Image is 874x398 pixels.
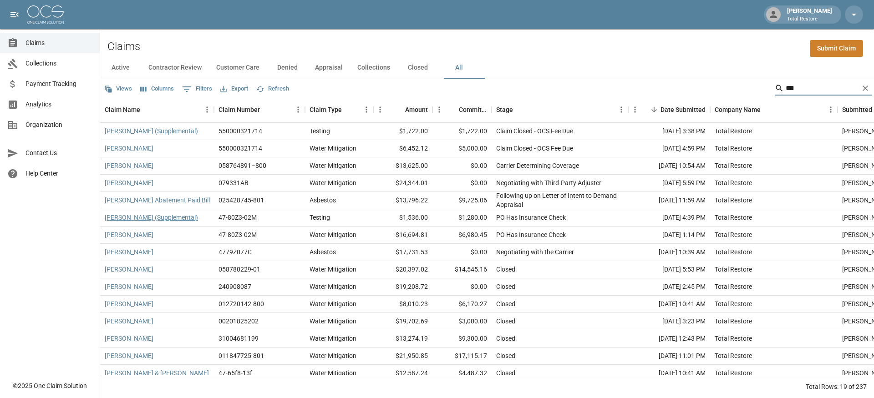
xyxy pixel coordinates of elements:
div: Total Restore [715,230,752,239]
button: Collections [350,57,397,79]
div: Total Restore [715,265,752,274]
a: [PERSON_NAME] (Supplemental) [105,126,198,136]
div: Water Mitigation [310,282,356,291]
div: Water Mitigation [310,178,356,187]
button: Menu [824,103,838,116]
div: Water Mitigation [310,368,356,378]
button: Clear [859,81,872,95]
div: Water Mitigation [310,317,356,326]
a: [PERSON_NAME] (Supplemental) [105,213,198,222]
button: Menu [432,103,446,116]
span: Organization [25,120,92,130]
div: $6,452.12 [373,140,432,157]
div: Total Restore [715,317,752,326]
button: Sort [761,103,773,116]
button: Sort [446,103,459,116]
div: [DATE] 10:54 AM [628,157,710,175]
div: Claim Name [105,97,140,122]
div: Total Rows: 19 of 237 [806,382,867,391]
span: Help Center [25,169,92,178]
div: $9,725.06 [432,192,492,209]
a: [PERSON_NAME] & [PERSON_NAME] [105,368,209,378]
div: Total Restore [715,196,752,205]
div: [DATE] 10:39 AM [628,244,710,261]
div: Claim Closed - OCS Fee Due [496,126,573,136]
div: Company Name [710,97,838,122]
div: Date Submitted [661,97,706,122]
div: $24,344.01 [373,175,432,192]
div: Total Restore [715,144,752,153]
div: dynamic tabs [100,57,874,79]
div: Carrier Determining Coverage [496,161,579,170]
button: Contractor Review [141,57,209,79]
div: Claim Name [100,97,214,122]
div: $9,300.00 [432,330,492,348]
div: $3,000.00 [432,313,492,330]
div: 47-65f8-13f [218,368,252,378]
div: Total Restore [715,247,752,257]
div: Claim Type [310,97,342,122]
div: [DATE] 10:41 AM [628,365,710,382]
div: [PERSON_NAME] [783,6,836,23]
div: 079331AB [218,178,249,187]
div: $1,722.00 [432,123,492,140]
div: Total Restore [715,368,752,378]
button: All [438,57,479,79]
div: Total Restore [715,161,752,170]
div: $13,625.00 [373,157,432,175]
div: $0.00 [432,175,492,192]
div: $0.00 [432,278,492,296]
div: 025428745-801 [218,196,264,205]
button: Sort [342,103,355,116]
a: Submit Claim [810,40,863,57]
div: $6,170.27 [432,296,492,313]
div: Date Submitted [628,97,710,122]
a: [PERSON_NAME] [105,247,153,257]
button: Denied [267,57,308,79]
div: Water Mitigation [310,230,356,239]
div: PO Has Insurance Check [496,213,566,222]
div: [DATE] 4:39 PM [628,209,710,227]
a: [PERSON_NAME] [105,178,153,187]
div: Closed [496,265,515,274]
div: Testing [310,126,330,136]
div: Water Mitigation [310,351,356,360]
button: Active [100,57,141,79]
div: Following up on Letter of Intent to Demand Appraisal [496,191,624,209]
div: Stage [492,97,628,122]
div: Amount [405,97,428,122]
div: [DATE] 12:43 PM [628,330,710,348]
a: [PERSON_NAME] [105,282,153,291]
button: Sort [513,103,526,116]
div: Total Restore [715,334,752,343]
div: [DATE] 11:59 AM [628,192,710,209]
div: $19,702.69 [373,313,432,330]
div: 550000321714 [218,126,262,136]
div: Claim Number [218,97,260,122]
div: Committed Amount [459,97,487,122]
div: Amount [373,97,432,122]
div: [DATE] 3:38 PM [628,123,710,140]
div: 31004681199 [218,334,259,343]
div: Negotiating with the Carrier [496,247,574,257]
div: 47-80Z3-02M [218,213,257,222]
button: Select columns [138,82,176,96]
div: Negotiating with Third-Party Adjuster [496,178,601,187]
div: Claim Number [214,97,305,122]
div: $13,274.19 [373,330,432,348]
div: Asbestos [310,196,336,205]
button: Menu [628,103,642,116]
a: [PERSON_NAME] [105,144,153,153]
div: $19,208.72 [373,278,432,296]
div: 00201825202 [218,317,259,326]
span: Claims [25,38,92,48]
div: [DATE] 4:59 PM [628,140,710,157]
div: 058780229-01 [218,265,260,274]
div: $12,587.24 [373,365,432,382]
div: Water Mitigation [310,144,356,153]
div: $13,796.22 [373,192,432,209]
a: [PERSON_NAME] [105,265,153,274]
div: $0.00 [432,244,492,261]
div: Claim Closed - OCS Fee Due [496,144,573,153]
div: Total Restore [715,351,752,360]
